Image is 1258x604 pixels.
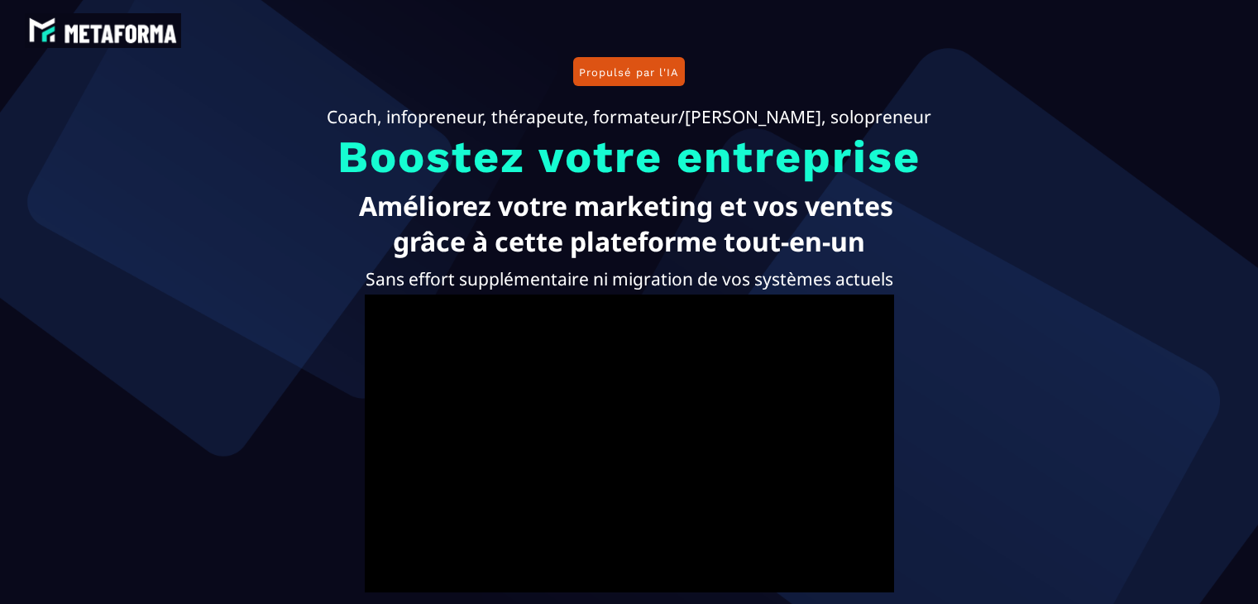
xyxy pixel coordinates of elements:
[200,101,1058,132] text: Coach, infopreneur, thérapeute, formateur/[PERSON_NAME], solopreneur
[200,263,1058,295] text: Sans effort supplémentaire ni migration de vos systèmes actuels
[25,13,181,48] img: abe9e435164421cb06e33ef15842a39e_e5ef653356713f0d7dd3797ab850248d_Capture_d%E2%80%99e%CC%81cran_2...
[573,57,684,86] button: Propulsé par l'IA
[200,184,1058,263] text: Améliorez votre marketing et vos ventes grâce à cette plateforme tout-en-un
[365,295,894,592] img: 1a86d00ba3cf512791b52cd22d41398a_VSL_-_MetaForma_Draft_06-low.gif
[125,144,1134,170] p: Boostez votre entreprise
